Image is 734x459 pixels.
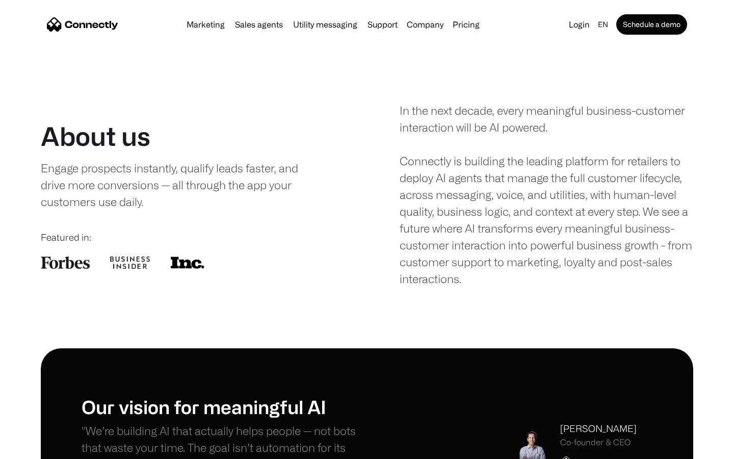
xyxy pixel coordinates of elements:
a: Schedule a demo [616,14,687,35]
h1: About us [41,121,150,151]
a: Login [565,17,594,32]
a: Marketing [182,20,229,29]
div: Featured in: [41,231,334,244]
div: Company [407,17,443,32]
a: Sales agents [231,20,287,29]
a: Pricing [449,20,484,29]
h1: Our vision for meaningful AI [82,396,367,418]
div: Engage prospects instantly, qualify leads faster, and drive more conversions — all through the ap... [41,160,320,210]
aside: Language selected: English [10,440,61,455]
ul: Language list [20,441,61,455]
div: Co-founder & CEO [560,438,637,447]
a: Utility messaging [289,20,361,29]
div: [PERSON_NAME] [560,422,637,436]
div: en [598,17,608,32]
div: In the next decade, every meaningful business-customer interaction will be AI powered. Connectly ... [400,102,693,287]
a: Support [363,20,402,29]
